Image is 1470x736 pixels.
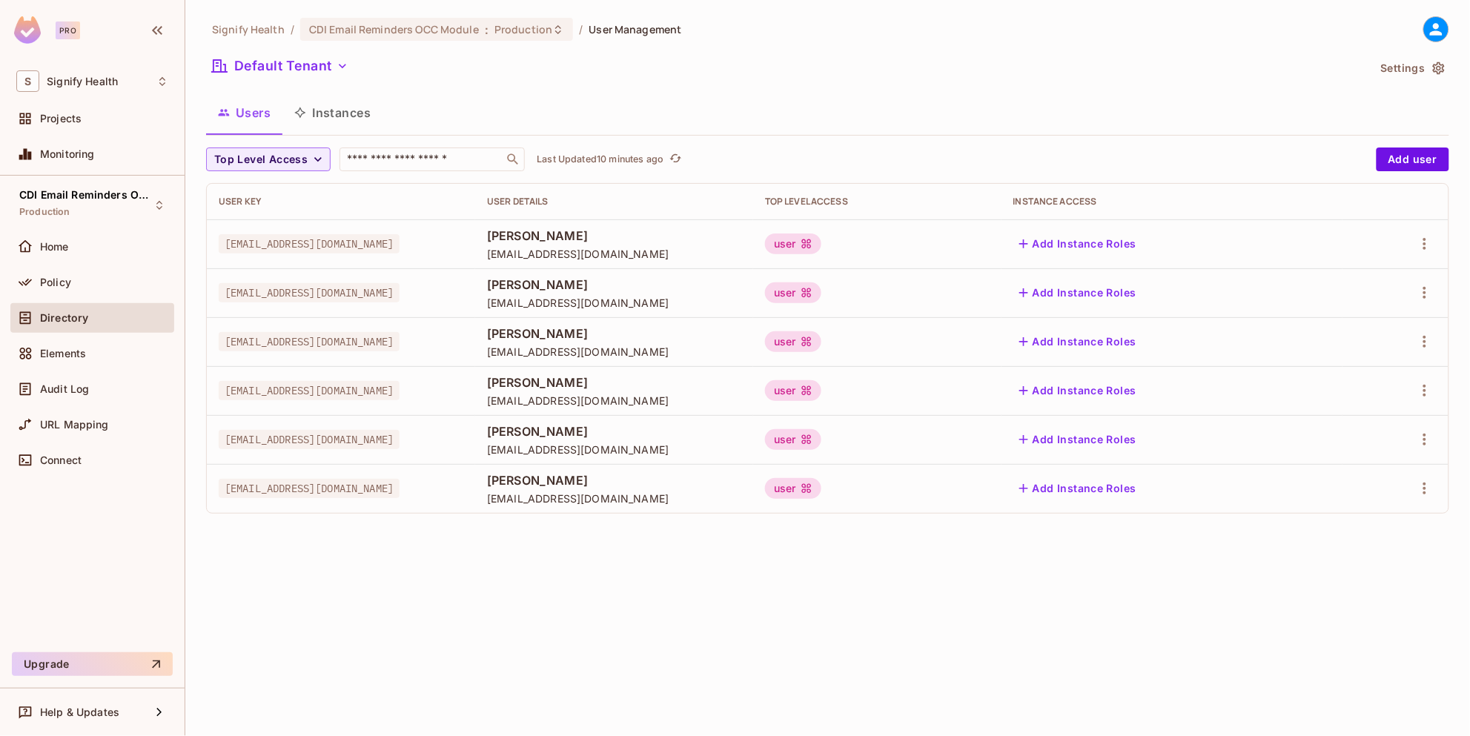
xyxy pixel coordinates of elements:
[40,276,71,288] span: Policy
[487,247,741,261] span: [EMAIL_ADDRESS][DOMAIN_NAME]
[484,24,489,36] span: :
[1013,281,1142,305] button: Add Instance Roles
[40,241,69,253] span: Home
[214,150,308,169] span: Top Level Access
[206,147,331,171] button: Top Level Access
[40,348,86,359] span: Elements
[765,380,821,401] div: user
[1013,196,1331,208] div: Instance Access
[765,282,821,303] div: user
[40,454,82,466] span: Connect
[1013,477,1142,500] button: Add Instance Roles
[487,228,741,244] span: [PERSON_NAME]
[765,196,990,208] div: Top Level Access
[19,206,70,218] span: Production
[206,54,354,78] button: Default Tenant
[219,479,400,498] span: [EMAIL_ADDRESS][DOMAIN_NAME]
[1013,428,1142,451] button: Add Instance Roles
[1013,232,1142,256] button: Add Instance Roles
[487,325,741,342] span: [PERSON_NAME]
[487,491,741,505] span: [EMAIL_ADDRESS][DOMAIN_NAME]
[219,234,400,253] span: [EMAIL_ADDRESS][DOMAIN_NAME]
[487,423,741,440] span: [PERSON_NAME]
[487,442,741,457] span: [EMAIL_ADDRESS][DOMAIN_NAME]
[291,22,294,36] li: /
[1377,147,1449,171] button: Add user
[487,394,741,408] span: [EMAIL_ADDRESS][DOMAIN_NAME]
[14,16,41,44] img: SReyMgAAAABJRU5ErkJggg==
[579,22,583,36] li: /
[663,150,684,168] span: Click to refresh data
[47,76,118,87] span: Workspace: Signify Health
[219,332,400,351] span: [EMAIL_ADDRESS][DOMAIN_NAME]
[40,113,82,125] span: Projects
[40,148,95,160] span: Monitoring
[309,22,479,36] span: CDI Email Reminders OCC Module
[56,21,80,39] div: Pro
[537,153,663,165] p: Last Updated 10 minutes ago
[40,383,89,395] span: Audit Log
[219,283,400,302] span: [EMAIL_ADDRESS][DOMAIN_NAME]
[669,152,682,167] span: refresh
[219,196,463,208] div: User Key
[206,94,282,131] button: Users
[487,374,741,391] span: [PERSON_NAME]
[219,381,400,400] span: [EMAIL_ADDRESS][DOMAIN_NAME]
[487,196,741,208] div: User Details
[487,345,741,359] span: [EMAIL_ADDRESS][DOMAIN_NAME]
[1375,56,1449,80] button: Settings
[40,706,119,718] span: Help & Updates
[494,22,552,36] span: Production
[12,652,173,676] button: Upgrade
[487,472,741,488] span: [PERSON_NAME]
[487,276,741,293] span: [PERSON_NAME]
[40,312,88,324] span: Directory
[212,22,285,36] span: the active workspace
[765,331,821,352] div: user
[19,189,153,201] span: CDI Email Reminders OCC Module
[589,22,682,36] span: User Management
[487,296,741,310] span: [EMAIL_ADDRESS][DOMAIN_NAME]
[765,429,821,450] div: user
[765,478,821,499] div: user
[1013,379,1142,402] button: Add Instance Roles
[40,419,109,431] span: URL Mapping
[1013,330,1142,354] button: Add Instance Roles
[219,430,400,449] span: [EMAIL_ADDRESS][DOMAIN_NAME]
[16,70,39,92] span: S
[282,94,383,131] button: Instances
[666,150,684,168] button: refresh
[765,233,821,254] div: user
